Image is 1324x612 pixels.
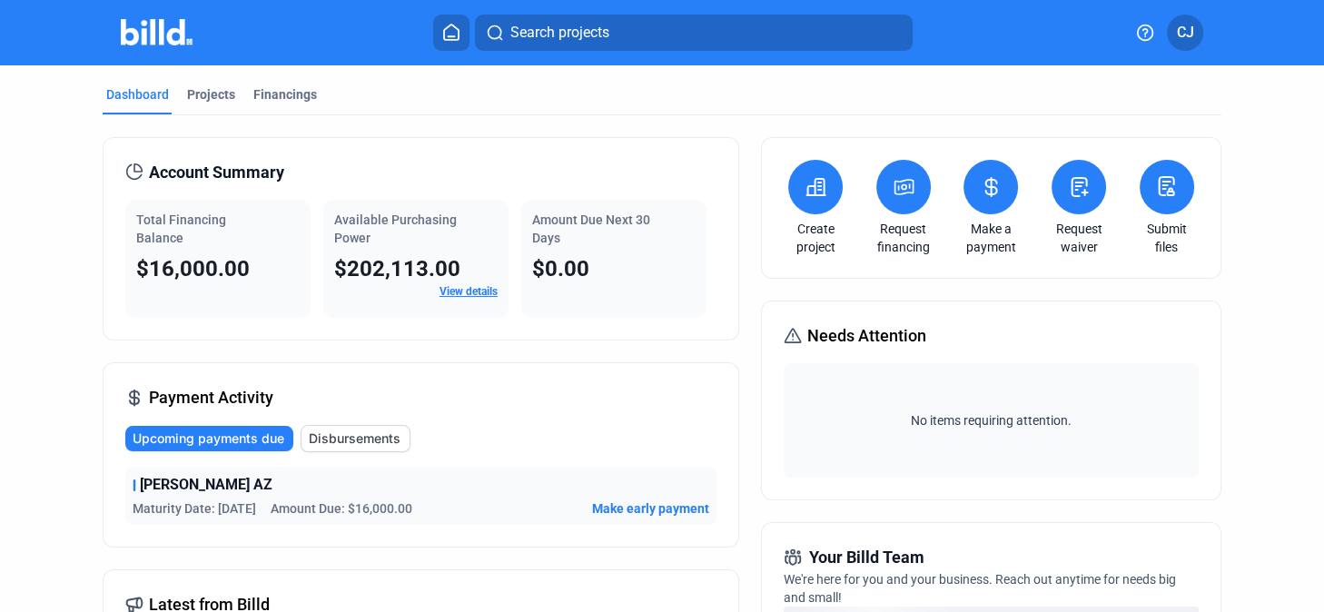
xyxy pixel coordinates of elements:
a: Submit files [1135,220,1199,256]
span: Account Summary [149,160,284,185]
span: Search projects [509,22,608,44]
a: Create project [784,220,847,256]
span: Upcoming payments due [133,429,284,448]
span: Maturity Date: [DATE] [133,499,256,518]
button: Disbursements [301,425,410,452]
span: Needs Attention [807,323,926,349]
a: View details [440,285,498,298]
span: No items requiring attention. [791,411,1191,429]
a: Make a payment [959,220,1023,256]
button: Make early payment [592,499,709,518]
span: We're here for you and your business. Reach out anytime for needs big and small! [784,572,1176,605]
a: Request financing [872,220,935,256]
span: Disbursements [309,429,400,448]
span: $202,113.00 [334,256,460,281]
span: Amount Due Next 30 Days [532,212,650,245]
span: CJ [1177,22,1194,44]
span: Amount Due: $16,000.00 [271,499,412,518]
div: Projects [187,85,235,104]
button: Upcoming payments due [125,426,293,451]
span: Your Billd Team [809,545,924,570]
img: Billd Company Logo [121,19,193,45]
span: Payment Activity [149,385,273,410]
span: Available Purchasing Power [334,212,457,245]
span: $0.00 [532,256,589,281]
span: [PERSON_NAME] AZ [140,474,272,496]
div: Financings [253,85,317,104]
span: $16,000.00 [136,256,250,281]
div: Dashboard [106,85,169,104]
button: Search projects [475,15,913,51]
span: Total Financing Balance [136,212,226,245]
button: CJ [1167,15,1203,51]
a: Request waiver [1047,220,1111,256]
